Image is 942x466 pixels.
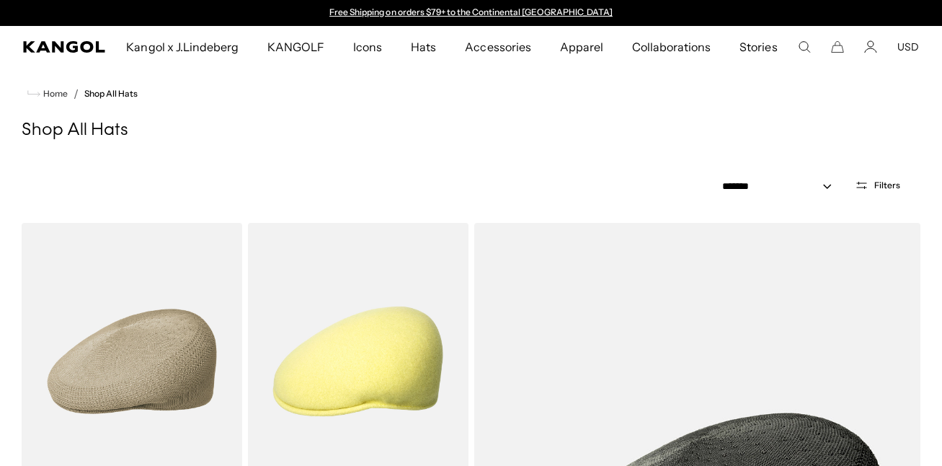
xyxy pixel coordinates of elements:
[323,7,620,19] div: 1 of 2
[68,85,79,102] li: /
[267,26,324,68] span: KANGOLF
[23,41,106,53] a: Kangol
[560,26,603,68] span: Apparel
[632,26,711,68] span: Collaborations
[465,26,530,68] span: Accessories
[396,26,450,68] a: Hats
[339,26,396,68] a: Icons
[798,40,811,53] summary: Search here
[739,26,777,68] span: Stories
[112,26,253,68] a: Kangol x J.Lindeberg
[329,6,613,17] a: Free Shipping on orders $79+ to the Continental [GEOGRAPHIC_DATA]
[353,26,382,68] span: Icons
[27,87,68,100] a: Home
[126,26,239,68] span: Kangol x J.Lindeberg
[411,26,436,68] span: Hats
[323,7,620,19] div: Announcement
[831,40,844,53] button: Cart
[40,89,68,99] span: Home
[22,120,920,141] h1: Shop All Hats
[874,180,900,190] span: Filters
[618,26,725,68] a: Collaborations
[864,40,877,53] a: Account
[897,40,919,53] button: USD
[84,89,138,99] a: Shop All Hats
[450,26,545,68] a: Accessories
[253,26,339,68] a: KANGOLF
[725,26,791,68] a: Stories
[546,26,618,68] a: Apparel
[323,7,620,19] slideshow-component: Announcement bar
[846,179,909,192] button: Filters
